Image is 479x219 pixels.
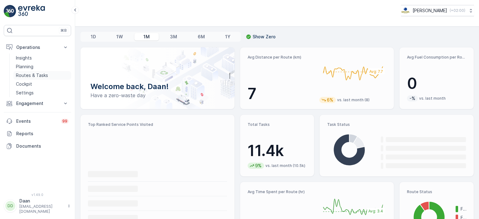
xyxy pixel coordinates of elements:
span: v 1.49.0 [4,193,71,197]
p: 11.4k [248,141,307,160]
p: Finished [461,206,466,212]
p: Routes & Tasks [16,72,48,79]
p: Planning [16,64,33,70]
p: Cockpit [16,81,32,87]
p: 1Y [225,34,230,40]
p: Operations [16,44,59,50]
a: Routes & Tasks [13,71,71,80]
p: 9% [254,163,262,169]
p: [EMAIL_ADDRESS][DOMAIN_NAME] [19,204,64,214]
img: basis-logo_rgb2x.png [401,7,410,14]
a: Planning [13,62,71,71]
p: Events [16,118,57,124]
p: Route Status [407,189,466,194]
p: Reports [16,131,69,137]
p: ( +02:00 ) [450,8,465,13]
a: Settings [13,88,71,97]
p: 6% [326,97,334,103]
button: Operations [4,41,71,54]
p: 0 [407,74,466,93]
p: 3M [170,34,177,40]
div: DD [5,201,15,211]
button: Engagement [4,97,71,110]
p: 1W [116,34,123,40]
img: logo [4,5,16,17]
button: [PERSON_NAME](+02:00) [401,5,474,16]
a: Reports [4,127,71,140]
p: vs. last month (8) [337,98,370,102]
p: Total Tasks [248,122,307,127]
a: Events99 [4,115,71,127]
p: Avg Fuel Consumption per Route (lt) [407,55,466,60]
button: DDDaan[EMAIL_ADDRESS][DOMAIN_NAME] [4,198,71,214]
p: vs. last month [419,96,446,101]
p: 6M [198,34,205,40]
p: Avg Distance per Route (km) [248,55,315,60]
p: Welcome back, Daan! [90,82,225,92]
p: vs. last month (10.5k) [265,163,305,168]
p: Show Zero [253,34,276,40]
p: 1M [143,34,150,40]
p: 1D [91,34,96,40]
p: Have a zero-waste day [90,92,225,99]
p: Engagement [16,100,59,107]
p: Documents [16,143,69,149]
p: 99 [62,119,67,124]
p: Task Status [327,122,466,127]
p: -% [409,95,416,102]
p: Insights [16,55,32,61]
p: Settings [16,90,34,96]
p: Top Ranked Service Points Visited [88,122,227,127]
p: [PERSON_NAME] [413,7,447,14]
img: logo_light-DOdMpM7g.png [18,5,45,17]
p: Avg Time Spent per Route (hr) [248,189,315,194]
p: ⌘B [60,28,67,33]
a: Insights [13,54,71,62]
a: Cockpit [13,80,71,88]
p: 7 [248,84,315,103]
p: Daan [19,198,64,204]
a: Documents [4,140,71,152]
